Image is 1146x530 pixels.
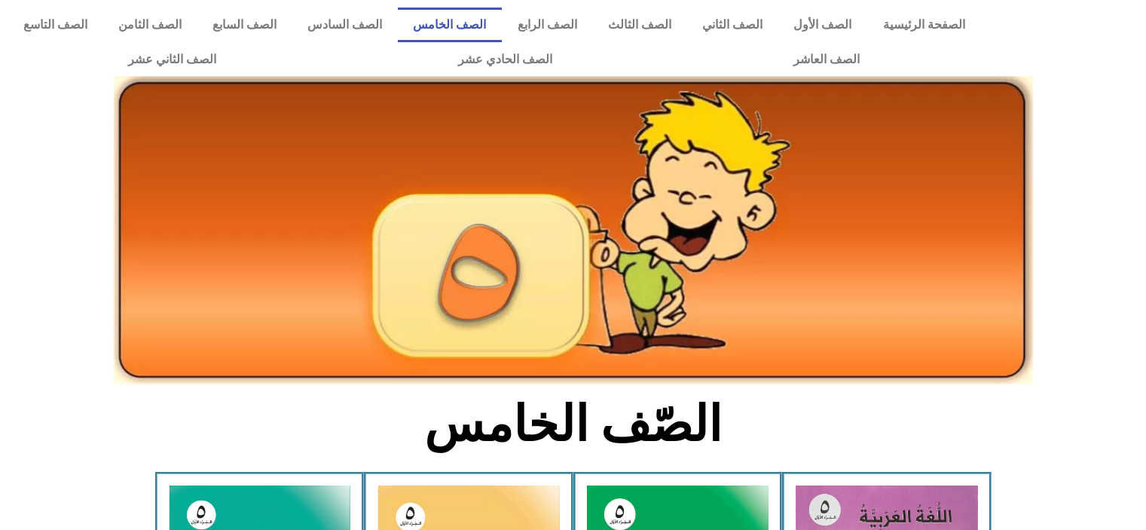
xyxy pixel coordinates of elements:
[398,8,502,42] a: الصف الخامس
[867,8,980,42] a: الصفحة الرئيسية
[8,42,337,77] a: الصف الثاني عشر
[337,42,672,77] a: الصف الحادي عشر
[673,42,980,77] a: الصف العاشر
[592,8,686,42] a: الصف الثالث
[8,8,102,42] a: الصف التاسع
[502,8,592,42] a: الصف الرابع
[197,8,292,42] a: الصف السابع
[324,395,822,454] h2: الصّف الخامس
[292,8,398,42] a: الصف السادس
[102,8,197,42] a: الصف الثامن
[686,8,778,42] a: الصف الثاني
[778,8,867,42] a: الصف الأول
